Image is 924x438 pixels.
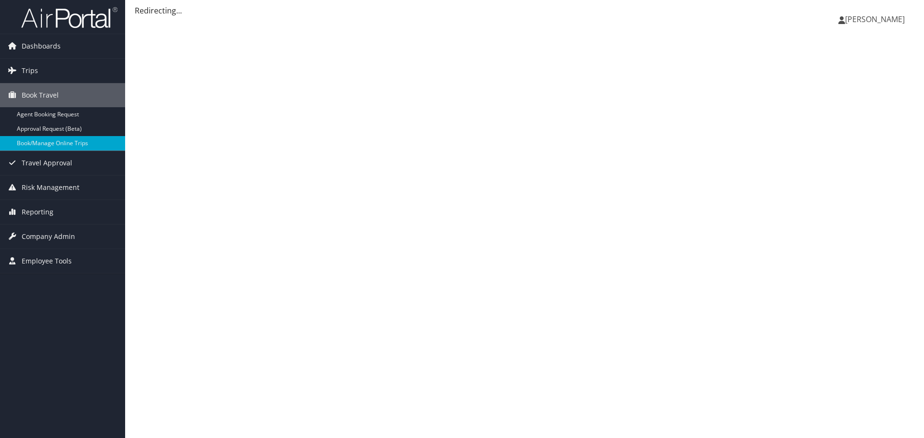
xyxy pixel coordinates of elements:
[22,59,38,83] span: Trips
[22,34,61,58] span: Dashboards
[22,225,75,249] span: Company Admin
[838,5,914,34] a: [PERSON_NAME]
[22,83,59,107] span: Book Travel
[22,249,72,273] span: Employee Tools
[135,5,914,16] div: Redirecting...
[22,175,79,200] span: Risk Management
[22,151,72,175] span: Travel Approval
[21,6,117,29] img: airportal-logo.png
[22,200,53,224] span: Reporting
[845,14,905,25] span: [PERSON_NAME]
